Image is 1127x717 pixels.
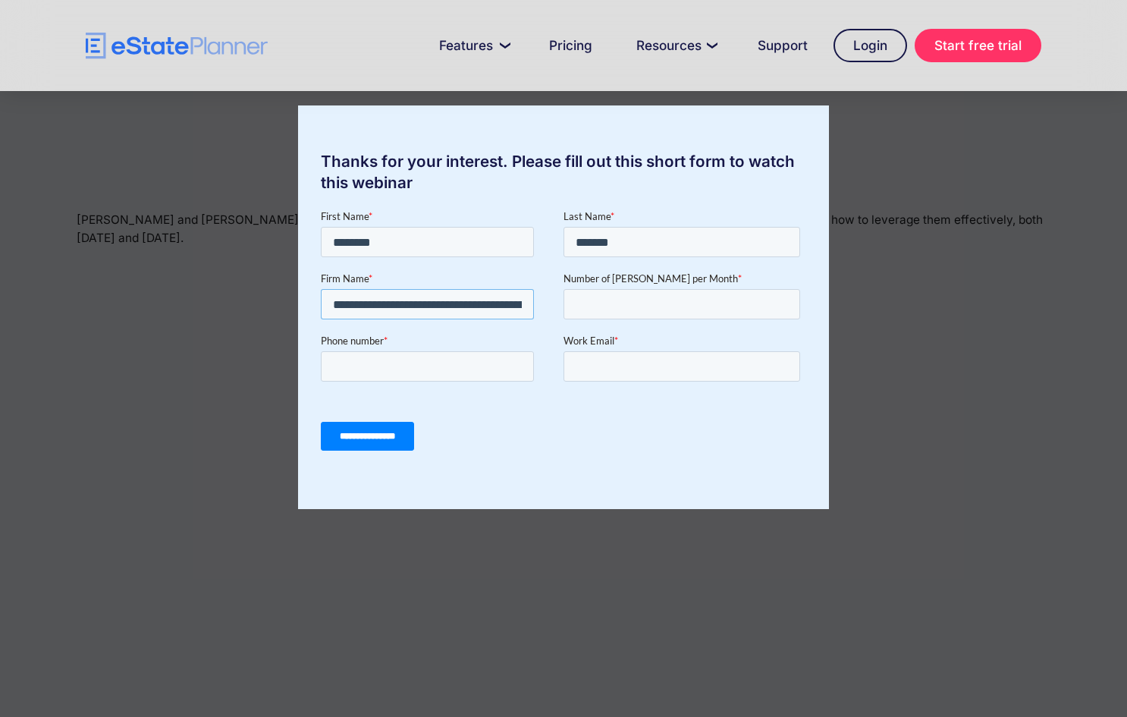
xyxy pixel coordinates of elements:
[739,30,826,61] a: Support
[86,33,268,59] a: home
[321,209,806,464] iframe: Form 0
[915,29,1041,62] a: Start free trial
[298,151,829,193] div: Thanks for your interest. Please fill out this short form to watch this webinar
[531,30,611,61] a: Pricing
[618,30,732,61] a: Resources
[421,30,523,61] a: Features
[833,29,907,62] a: Login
